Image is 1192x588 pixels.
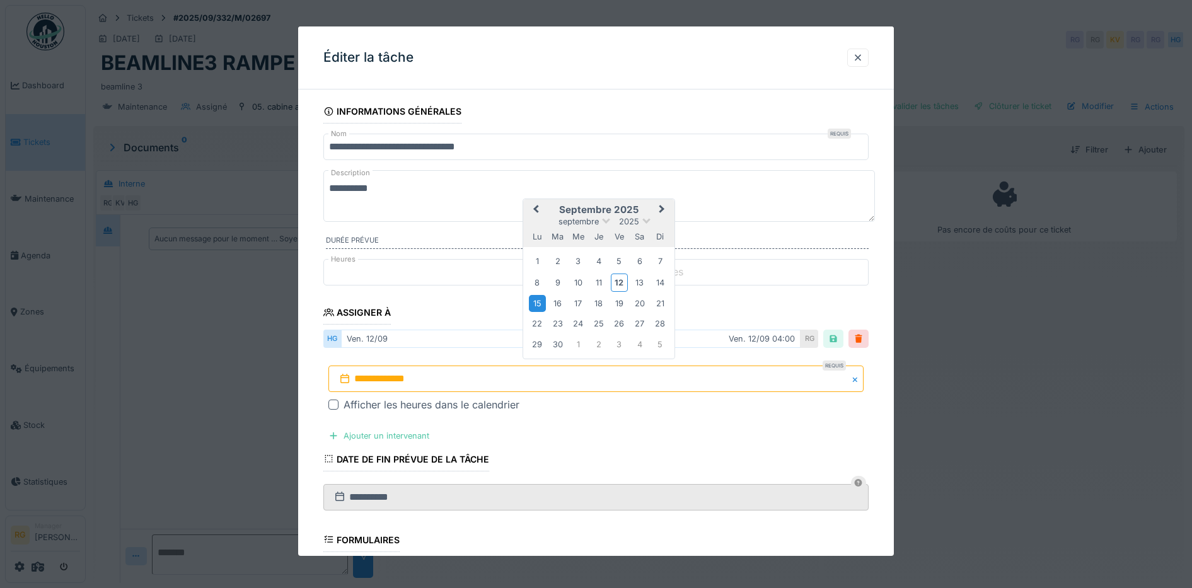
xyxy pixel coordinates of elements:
div: Choose mercredi 24 septembre 2025 [570,315,587,332]
div: Choose jeudi 4 septembre 2025 [590,253,607,270]
button: Next Month [653,200,673,221]
div: Date de fin prévue de la tâche [323,450,490,471]
label: Heures [328,254,358,265]
div: jeudi [590,228,607,245]
div: Choose vendredi 3 octobre 2025 [611,336,628,353]
div: Choose samedi 27 septembre 2025 [631,315,648,332]
div: Choose jeudi 11 septembre 2025 [590,274,607,291]
div: Choose samedi 4 octobre 2025 [631,336,648,353]
div: lundi [529,228,546,245]
div: Choose samedi 20 septembre 2025 [631,295,648,312]
label: Nom [328,129,349,139]
div: Afficher les heures dans le calendrier [344,397,519,412]
div: ven. 12/09 ven. 12/09 04:00 [341,330,801,348]
div: Requis [823,360,846,371]
div: Choose lundi 8 septembre 2025 [529,274,546,291]
div: Choose samedi 13 septembre 2025 [631,274,648,291]
div: Month septembre, 2025 [527,251,670,354]
div: Choose vendredi 5 septembre 2025 [611,253,628,270]
div: Choose lundi 22 septembre 2025 [529,315,546,332]
div: Assigner à [323,303,391,325]
div: Choose lundi 15 septembre 2025 [529,295,546,312]
div: Choose dimanche 5 octobre 2025 [652,336,669,353]
div: Choose vendredi 19 septembre 2025 [611,295,628,312]
div: Choose dimanche 7 septembre 2025 [652,253,669,270]
button: Close [850,366,864,392]
label: Description [328,165,373,181]
div: Informations générales [323,102,462,124]
div: Choose lundi 29 septembre 2025 [529,336,546,353]
div: Choose mardi 23 septembre 2025 [549,315,566,332]
h3: Éditer la tâche [323,50,414,66]
div: samedi [631,228,648,245]
div: Choose dimanche 28 septembre 2025 [652,315,669,332]
span: 2025 [619,217,639,226]
div: Choose jeudi 2 octobre 2025 [590,336,607,353]
div: Choose dimanche 21 septembre 2025 [652,295,669,312]
div: Choose mardi 9 septembre 2025 [549,274,566,291]
div: Requis [828,129,851,139]
div: Choose dimanche 14 septembre 2025 [652,274,669,291]
div: mardi [549,228,566,245]
div: Choose lundi 1 septembre 2025 [529,253,546,270]
div: HG [323,330,341,348]
div: RG [801,330,818,348]
div: Choose jeudi 25 septembre 2025 [590,315,607,332]
h2: septembre 2025 [523,204,674,216]
div: Choose mercredi 17 septembre 2025 [570,295,587,312]
button: Previous Month [524,200,545,221]
div: Choose samedi 6 septembre 2025 [631,253,648,270]
div: Choose mercredi 10 septembre 2025 [570,274,587,291]
div: Choose mercredi 3 septembre 2025 [570,253,587,270]
div: Choose mardi 16 septembre 2025 [549,295,566,312]
div: Choose vendredi 26 septembre 2025 [611,315,628,332]
div: Choose mardi 30 septembre 2025 [549,336,566,353]
label: Durée prévue [326,235,869,249]
div: vendredi [611,228,628,245]
div: Choose mardi 2 septembre 2025 [549,253,566,270]
div: Choose mercredi 1 octobre 2025 [570,336,587,353]
span: septembre [558,217,599,226]
div: Formulaires [323,531,400,552]
div: Ajouter un intervenant [323,427,434,444]
div: dimanche [652,228,669,245]
div: mercredi [570,228,587,245]
div: Choose vendredi 12 septembre 2025 [611,274,628,292]
div: Choose jeudi 18 septembre 2025 [590,295,607,312]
